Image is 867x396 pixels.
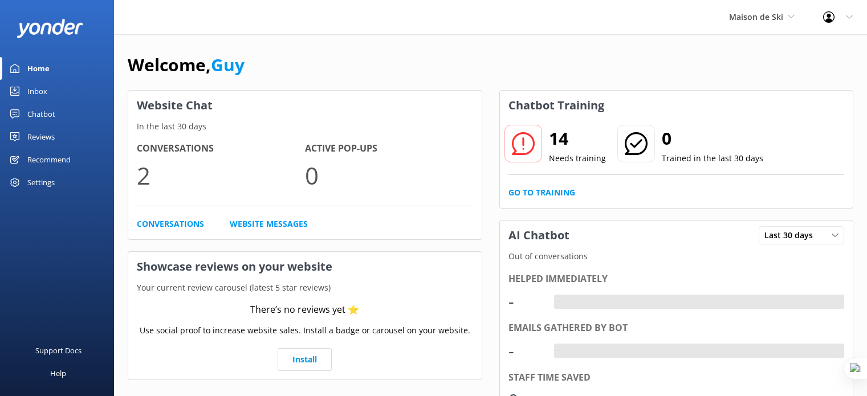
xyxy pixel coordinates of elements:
p: Trained in the last 30 days [662,152,763,165]
h3: Website Chat [128,91,482,120]
a: Go to Training [508,186,575,199]
h1: Welcome, [128,51,245,79]
h3: AI Chatbot [500,221,578,250]
h4: Conversations [137,141,305,156]
div: - [508,288,543,315]
div: Recommend [27,148,71,171]
div: - [554,344,563,358]
div: Inbox [27,80,47,103]
p: In the last 30 days [128,120,482,133]
div: - [508,337,543,365]
span: Last 30 days [764,229,820,242]
div: Help [50,362,66,385]
h3: Showcase reviews on your website [128,252,482,281]
a: Conversations [137,218,204,230]
h2: 0 [662,125,763,152]
h4: Active Pop-ups [305,141,473,156]
h3: Chatbot Training [500,91,613,120]
a: Website Messages [230,218,308,230]
div: Reviews [27,125,55,148]
div: Home [27,57,50,80]
div: Emails gathered by bot [508,321,845,336]
p: Needs training [549,152,606,165]
div: Helped immediately [508,272,845,287]
p: 2 [137,156,305,194]
p: Your current review carousel (latest 5 star reviews) [128,281,482,294]
div: Staff time saved [508,370,845,385]
div: Settings [27,171,55,194]
img: yonder-white-logo.png [17,19,83,38]
div: - [554,295,563,309]
p: Out of conversations [500,250,853,263]
h2: 14 [549,125,606,152]
p: 0 [305,156,473,194]
span: Maison de Ski [729,11,783,22]
div: Chatbot [27,103,55,125]
a: Install [278,348,332,371]
a: Guy [211,53,245,76]
p: Use social proof to increase website sales. Install a badge or carousel on your website. [140,324,470,337]
div: There’s no reviews yet ⭐ [250,303,359,317]
div: Support Docs [35,339,82,362]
